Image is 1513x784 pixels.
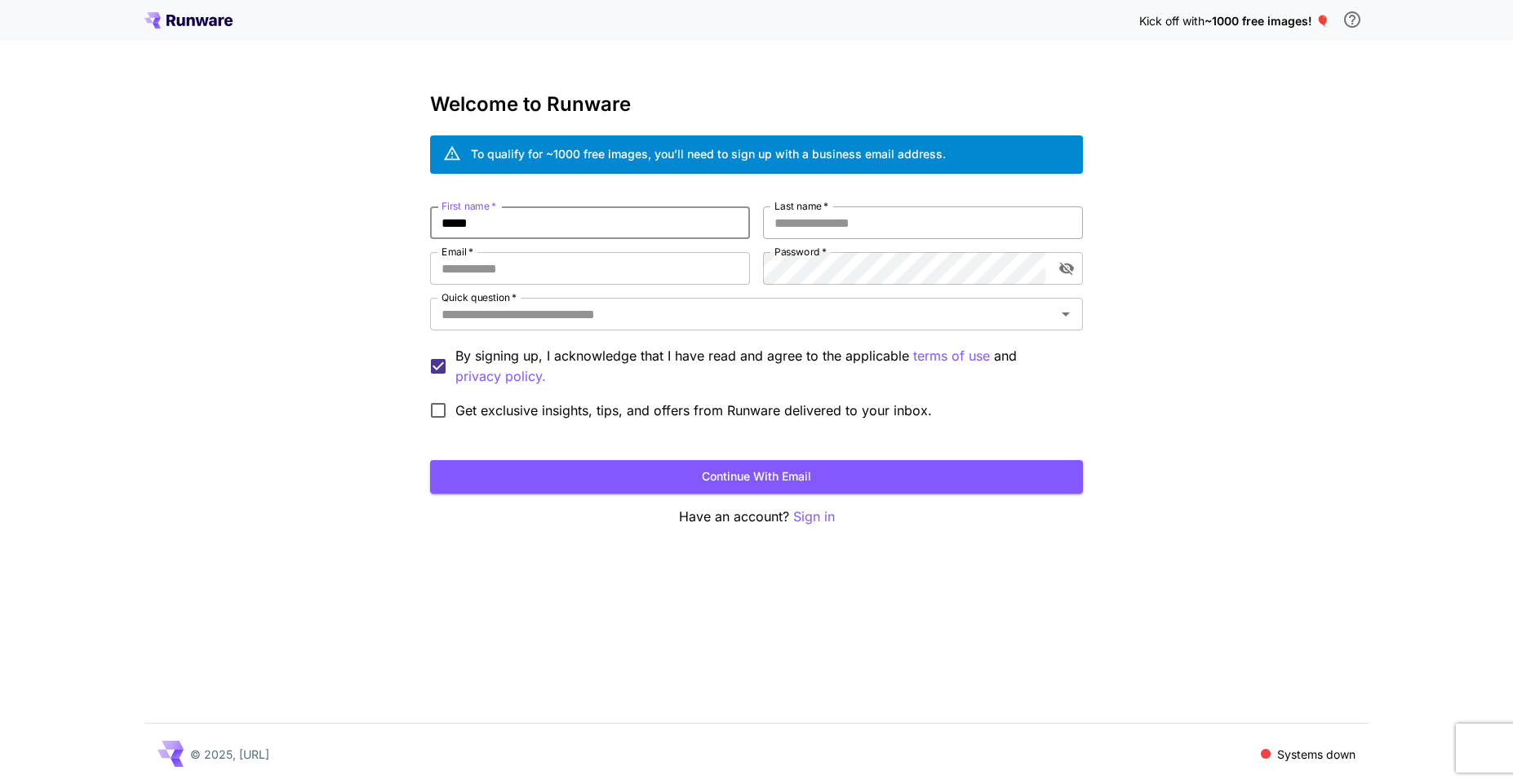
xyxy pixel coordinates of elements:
button: By signing up, I acknowledge that I have read and agree to the applicable and privacy policy. [913,346,990,366]
label: First name [441,199,496,213]
span: ~1000 free images! 🎈 [1205,14,1329,28]
span: Get exclusive insights, tips, and offers from Runware delivered to your inbox. [455,401,932,420]
p: Have an account? [430,507,1083,527]
div: To qualify for ~1000 free images, you’ll need to sign up with a business email address. [471,145,946,162]
p: By signing up, I acknowledge that I have read and agree to the applicable and [455,346,1070,387]
button: By signing up, I acknowledge that I have read and agree to the applicable terms of use and [455,366,546,387]
label: Password [774,245,827,259]
p: privacy policy. [455,366,546,387]
button: Sign in [793,507,835,527]
label: Email [441,245,473,259]
p: Systems down [1277,746,1355,763]
p: © 2025, [URL] [190,746,269,763]
span: Kick off with [1139,14,1205,28]
p: terms of use [913,346,990,366]
label: Quick question [441,290,517,304]
button: Open [1054,303,1077,326]
label: Last name [774,199,828,213]
button: Continue with email [430,460,1083,494]
h3: Welcome to Runware [430,93,1083,116]
button: In order to qualify for free credit, you need to sign up with a business email address and click ... [1336,3,1369,36]
button: toggle password visibility [1052,254,1081,283]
